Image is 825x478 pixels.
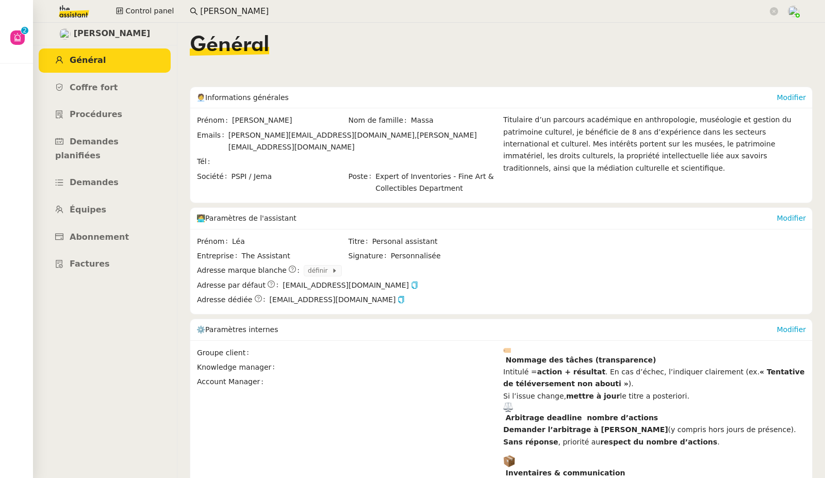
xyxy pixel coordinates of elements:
[205,214,296,222] span: Paramètres de l'assistant
[39,103,171,127] a: Procédures
[600,438,717,446] strong: respect du nombre d’actions
[505,469,625,477] strong: Inventaires & communication
[231,171,347,183] span: PSPI / Jema
[197,279,266,291] span: Adresse par défaut
[503,425,668,434] strong: Demander l’arbitrage à [PERSON_NAME]
[70,177,119,187] span: Demandes
[197,236,232,248] span: Prénom
[503,424,806,436] li: (y compris hors jours de présence).
[196,319,777,340] div: ⚙️
[349,171,376,195] span: Poste
[777,214,806,222] a: Modifier
[503,366,806,390] div: Intitulé = . En cas d’échec, l’indiquer clairement (ex. ).
[283,279,418,291] span: [EMAIL_ADDRESS][DOMAIN_NAME]
[197,114,232,126] span: Prénom
[197,171,231,183] span: Société
[349,236,372,248] span: Titre
[537,368,605,376] strong: action + résultat
[23,27,27,36] p: 2
[228,131,417,139] span: [PERSON_NAME][EMAIL_ADDRESS][DOMAIN_NAME],
[70,55,106,65] span: Général
[110,4,180,19] button: Control panel
[566,392,620,400] strong: mettre à jour
[503,114,806,196] div: Titulaire d’un parcours académique en anthropologie, muséologie et gestion du patrimoine culturel...
[503,390,806,402] div: Si l’issue change, le titre a posteriori.
[270,294,405,306] span: [EMAIL_ADDRESS][DOMAIN_NAME]
[197,265,287,276] span: Adresse marque blanche
[372,236,499,248] span: Personal assistant
[228,131,477,151] span: [PERSON_NAME][EMAIL_ADDRESS][DOMAIN_NAME]
[197,156,214,168] span: Tél
[232,114,347,126] span: [PERSON_NAME]
[349,114,411,126] span: Nom de famille
[125,5,174,17] span: Control panel
[503,438,558,446] strong: Sans réponse
[59,28,71,40] img: users%2F1KZeGoDA7PgBs4M3FMhJkcSWXSs1%2Favatar%2F872c3928-ebe4-491f-ae76-149ccbe264e1
[349,250,391,262] span: Signature
[39,130,171,168] a: Demandes planifiées
[70,205,106,215] span: Équipes
[308,266,332,276] span: définir
[39,198,171,222] a: Équipes
[39,225,171,250] a: Abonnement
[777,325,806,334] a: Modifier
[788,6,799,17] img: users%2FNTfmycKsCFdqp6LX6USf2FmuPJo2%2Favatar%2Fprofile-pic%20(1).png
[190,35,269,56] span: Général
[411,114,499,126] span: Massa
[55,137,119,160] span: Demandes planifiées
[70,232,129,242] span: Abonnement
[74,27,151,41] span: [PERSON_NAME]
[197,129,228,154] span: Emails
[205,325,278,334] span: Paramètres internes
[196,208,777,228] div: 🧑‍💻
[197,361,279,373] span: Knowledge manager
[197,294,252,306] span: Adresse dédiée
[391,250,441,262] span: Personnalisée
[197,376,268,388] span: Account Manager
[39,48,171,73] a: Général
[70,259,110,269] span: Factures
[21,27,28,34] nz-badge-sup: 2
[375,171,499,195] span: Expert of Inventories - Fine Art & Collectibles Department
[205,93,289,102] span: Informations générales
[503,402,513,412] img: 2696-fe0f@2x.png
[777,93,806,102] a: Modifier
[505,356,656,364] strong: Nommage des tâches (transparence)
[503,347,511,354] img: 1f3f7-fe0f@2x.png
[197,250,241,262] span: Entreprise
[503,455,515,467] img: 1f4e6@2x.png
[241,250,347,262] span: The Assistant
[196,87,777,108] div: 🧑‍💼
[70,83,118,92] span: Coffre fort
[197,347,253,359] span: Groupe client
[70,109,122,119] span: Procédures
[505,414,658,422] strong: Arbitrage deadline nombre d’actions
[232,236,347,248] span: Léa
[39,76,171,100] a: Coffre fort
[503,436,806,448] li: , priorité au .
[200,5,768,19] input: Rechercher
[39,171,171,195] a: Demandes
